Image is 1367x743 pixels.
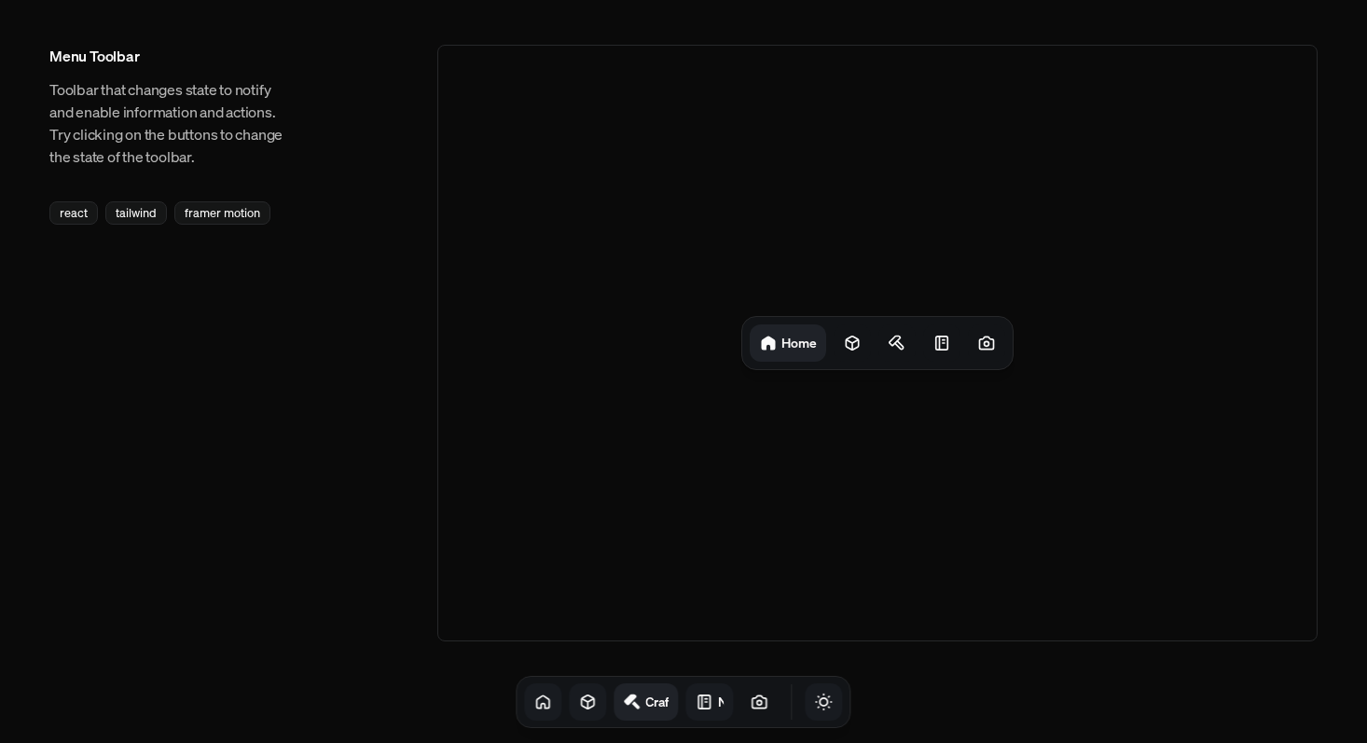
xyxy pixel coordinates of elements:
[806,683,843,721] button: Toggle Theme
[781,334,817,351] h1: Home
[686,683,734,721] a: Notes
[614,683,678,721] a: Craft
[49,201,98,225] div: react
[105,201,167,225] div: tailwind
[645,693,669,710] h1: Craft
[49,78,288,168] p: Toolbar that changes state to notify and enable information and actions. Try clicking on the butt...
[49,45,288,67] h3: Menu Toolbar
[174,201,270,225] div: framer motion
[718,693,725,710] h1: Notes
